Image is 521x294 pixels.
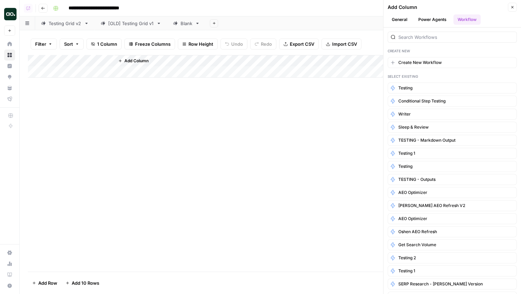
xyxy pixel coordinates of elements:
button: SERP Research - [PERSON_NAME] version [388,279,517,290]
a: [OLD] Testing Grid v1 [95,17,167,30]
span: Testing [398,163,412,170]
button: Add Row [28,277,61,288]
button: General [388,14,411,25]
img: Justina testing Logo [4,8,17,20]
span: Freeze Columns [135,41,171,47]
button: testing [388,83,517,94]
a: Learning Hub [4,269,15,280]
button: Import CSV [321,39,361,50]
span: Conditional Step Testing [398,98,446,104]
button: Filter [31,39,57,50]
button: testing 1 [388,265,517,276]
button: Help + Support [4,280,15,291]
button: Add 10 Rows [61,277,103,288]
a: Blank [167,17,206,30]
span: Row Height [188,41,213,47]
span: Import CSV [332,41,357,47]
a: Testing Grid v2 [35,17,95,30]
button: Redo [250,39,276,50]
button: Freeze Columns [124,39,175,50]
button: Sleep & Review [388,122,517,133]
button: Oshen AEO Refresh [388,226,517,237]
a: Flightpath [4,94,15,105]
span: Filter [35,41,46,47]
button: Create New Workflow [388,57,517,68]
span: Create New Workflow [398,59,442,66]
button: Workflow [453,14,481,25]
span: testing 1 [398,268,415,274]
div: Blank [181,20,192,27]
a: Insights [4,61,15,72]
button: TESTING - outputs [388,174,517,185]
span: Add Column [124,58,149,64]
span: Sleep & Review [398,124,429,130]
button: [PERSON_NAME] AEO Refresh v2 [388,200,517,211]
input: Search Workflows [398,34,514,41]
div: Select Existing [388,74,517,79]
button: Testing [388,161,517,172]
span: Sort [64,41,73,47]
button: TESTING - Markdown output [388,135,517,146]
div: [OLD] Testing Grid v1 [108,20,154,27]
span: Add 10 Rows [72,280,99,286]
button: Row Height [178,39,218,50]
span: Oshen AEO Refresh [398,229,437,235]
button: Get Search Volume [388,239,517,250]
span: testing 2 [398,255,416,261]
button: testing 2 [388,252,517,263]
div: Testing Grid v2 [49,20,81,27]
button: Export CSV [279,39,319,50]
button: Undo [221,39,247,50]
div: Create New [388,48,517,54]
a: Usage [4,258,15,269]
a: Opportunities [4,72,15,83]
button: Writer [388,109,517,120]
button: Sort [60,39,84,50]
button: Workspace: Justina testing [4,6,15,23]
span: Testing 1 [398,150,415,156]
button: Add Column [115,56,151,65]
button: 1 Column [86,39,122,50]
button: Power Agents [414,14,451,25]
a: Your Data [4,83,15,94]
span: AEO Optimizer [398,216,427,222]
span: Writer [398,111,411,117]
span: Add Row [38,280,57,286]
button: Conditional Step Testing [388,96,517,107]
span: SERP Research - [PERSON_NAME] version [398,281,483,287]
a: Home [4,39,15,50]
span: 1 Column [97,41,117,47]
span: Redo [261,41,272,47]
span: TESTING - outputs [398,176,436,183]
span: AEO Optimizer [398,189,427,196]
a: Browse [4,50,15,61]
span: testing [398,85,412,91]
span: Export CSV [290,41,314,47]
button: AEO Optimizer [388,187,517,198]
a: Settings [4,247,15,258]
span: TESTING - Markdown output [398,137,456,143]
button: AEO Optimizer [388,213,517,224]
span: Undo [231,41,243,47]
span: Get Search Volume [398,242,436,248]
button: Testing 1 [388,148,517,159]
span: [PERSON_NAME] AEO Refresh v2 [398,203,465,209]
